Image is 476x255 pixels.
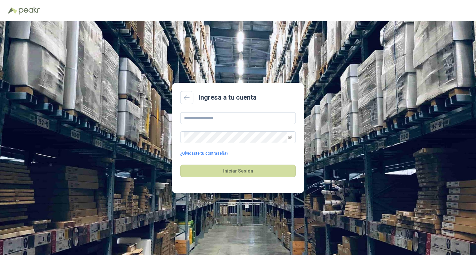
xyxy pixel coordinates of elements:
[288,135,292,139] span: eye-invisible
[19,7,40,15] img: Peakr
[180,165,296,177] button: Iniciar Sesión
[180,150,228,157] a: ¿Olvidaste tu contraseña?
[199,92,257,103] h2: Ingresa a tu cuenta
[8,7,17,14] img: Logo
